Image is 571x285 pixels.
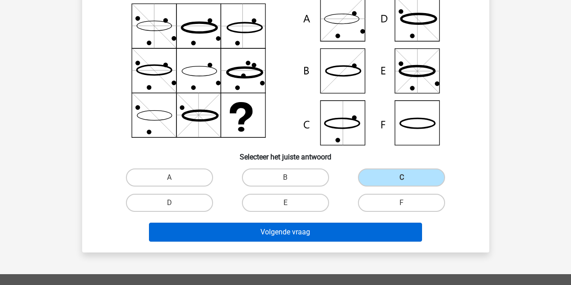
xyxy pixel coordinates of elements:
[358,194,445,212] label: F
[242,194,329,212] label: E
[149,223,422,242] button: Volgende vraag
[126,168,213,187] label: A
[97,145,475,161] h6: Selecteer het juiste antwoord
[242,168,329,187] label: B
[126,194,213,212] label: D
[358,168,445,187] label: C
